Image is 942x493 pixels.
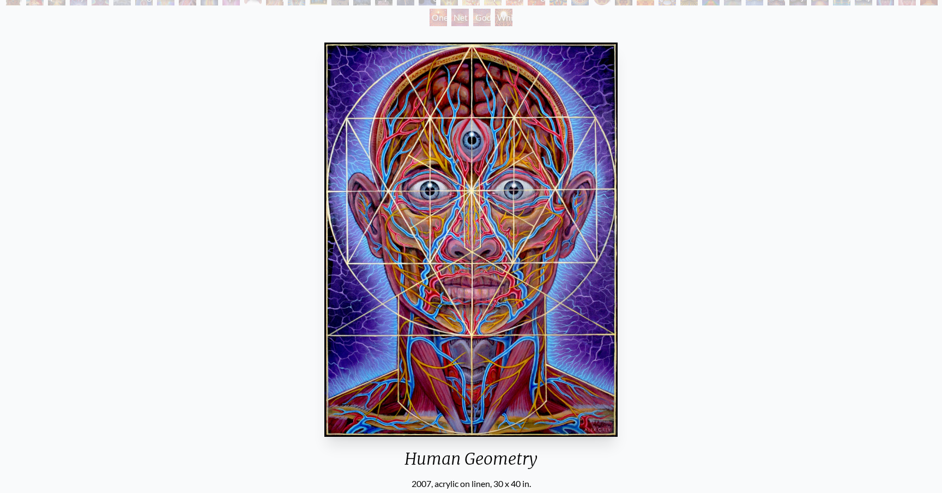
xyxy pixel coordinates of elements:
div: White Light [495,9,512,26]
img: Human-Geometry-2007-Alex-Grey-watermarked.jpg [324,43,618,437]
div: One [430,9,447,26]
div: Human Geometry [320,449,622,477]
div: Net of Being [451,9,469,26]
div: Godself [473,9,491,26]
div: 2007, acrylic on linen, 30 x 40 in. [320,477,622,490]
